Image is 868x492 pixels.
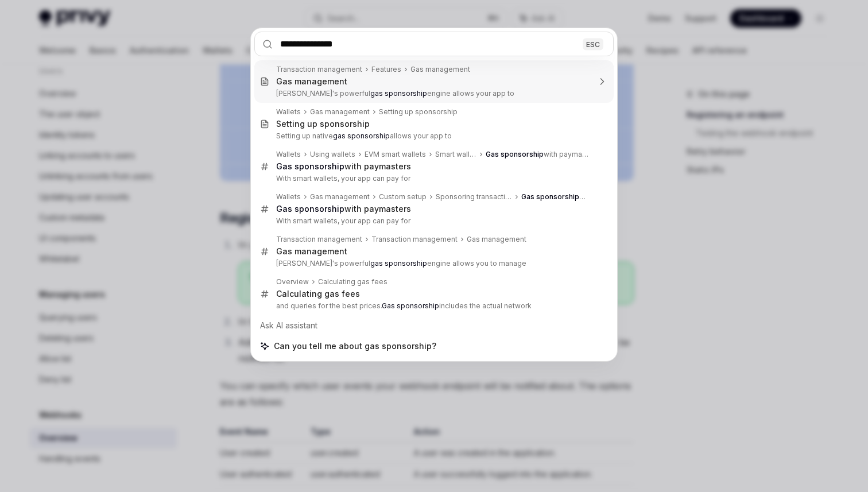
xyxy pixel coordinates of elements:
div: Wallets [276,150,301,159]
div: Gas management [310,107,370,117]
p: and queries for the best prices. includes the actual network [276,301,590,311]
div: Overview [276,277,309,286]
p: With smart wallets, your app can pay for [276,174,590,183]
div: Transaction management [276,65,362,74]
div: Gas management [467,235,526,244]
div: Smart wallets [435,150,476,159]
div: with paymasters [521,192,590,202]
b: gas sponsorship [333,131,390,140]
p: Setting up native allows your app to [276,131,590,141]
b: Gas sponsorship [382,301,439,310]
div: with paymasters [276,204,411,214]
div: Features [371,65,401,74]
span: Can you tell me about gas sponsorship? [274,340,436,352]
p: [PERSON_NAME]'s powerful engine allows you to manage [276,259,590,268]
b: Gas sponsorship [486,150,544,158]
b: gas sponsorship [370,259,427,268]
div: Sponsoring transactions on Ethereum [436,192,512,202]
div: Ask AI assistant [254,315,614,336]
div: Wallets [276,192,301,202]
b: Gas sponsorship [276,204,344,214]
div: Transaction management [371,235,458,244]
div: Gas management [310,192,370,202]
div: Calculating gas fees [276,289,360,299]
b: gas sponsorship [370,89,427,98]
div: with paymasters [276,161,411,172]
div: Wallets [276,107,301,117]
p: [PERSON_NAME]'s powerful engine allows your app to [276,89,590,98]
div: with paymasters [486,150,590,159]
b: Gas sponsorship [276,161,344,171]
b: Gas sponsorship [521,192,586,201]
div: Gas management [410,65,470,74]
div: Setting up sponsorship [379,107,458,117]
p: With smart wallets, your app can pay for [276,216,590,226]
div: Gas management [276,246,347,257]
div: Transaction management [276,235,362,244]
div: Using wallets [310,150,355,159]
div: Custom setup [379,192,427,202]
div: EVM smart wallets [365,150,426,159]
div: Calculating gas fees [318,277,387,286]
div: Setting up sponsorship [276,119,370,129]
div: Gas management [276,76,347,87]
div: ESC [583,38,603,50]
